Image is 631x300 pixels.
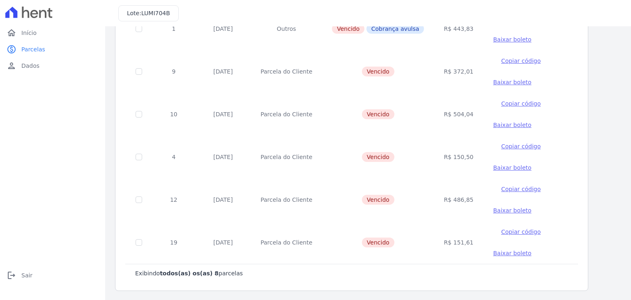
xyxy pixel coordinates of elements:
[21,45,45,53] span: Parcelas
[434,7,483,50] td: R$ 443,83
[366,24,424,34] span: Cobrança avulsa
[251,50,322,93] td: Parcela do Cliente
[127,9,170,18] h3: Lote:
[152,221,196,264] td: 19
[493,164,531,172] a: Baixar boleto
[493,36,531,43] span: Baixar boleto
[362,152,394,162] span: Vencido
[160,270,219,277] b: todos(as) os(as) 8
[196,178,251,221] td: [DATE]
[493,122,531,128] span: Baixar boleto
[493,78,531,86] a: Baixar boleto
[493,142,548,150] button: Copiar código
[434,178,483,221] td: R$ 486,85
[196,7,251,50] td: [DATE]
[362,67,394,76] span: Vencido
[7,28,16,38] i: home
[152,178,196,221] td: 12
[434,136,483,178] td: R$ 150,50
[152,93,196,136] td: 10
[3,267,102,284] a: logoutSair
[152,50,196,93] td: 9
[251,93,322,136] td: Parcela do Cliente
[493,228,548,236] button: Copiar código
[251,7,322,50] td: Outros
[7,61,16,71] i: person
[493,249,531,257] a: Baixar boleto
[493,79,531,85] span: Baixar boleto
[152,7,196,50] td: 1
[493,99,548,108] button: Copiar código
[135,269,243,277] p: Exibindo parcelas
[493,250,531,256] span: Baixar boleto
[7,44,16,54] i: paid
[21,271,32,279] span: Sair
[434,221,483,264] td: R$ 151,61
[332,24,364,34] span: Vencido
[501,100,541,107] span: Copiar código
[493,206,531,215] a: Baixar boleto
[196,93,251,136] td: [DATE]
[141,10,170,16] span: LUMI704B
[251,136,322,178] td: Parcela do Cliente
[196,136,251,178] td: [DATE]
[493,35,531,44] a: Baixar boleto
[493,121,531,129] a: Baixar boleto
[362,109,394,119] span: Vencido
[152,136,196,178] td: 4
[501,143,541,150] span: Copiar código
[434,93,483,136] td: R$ 504,04
[501,186,541,192] span: Copiar código
[7,270,16,280] i: logout
[493,207,531,214] span: Baixar boleto
[21,62,39,70] span: Dados
[501,58,541,64] span: Copiar código
[362,238,394,247] span: Vencido
[493,164,531,171] span: Baixar boleto
[251,221,322,264] td: Parcela do Cliente
[21,29,37,37] span: Início
[434,50,483,93] td: R$ 372,01
[3,41,102,58] a: paidParcelas
[3,25,102,41] a: homeInício
[501,228,541,235] span: Copiar código
[196,50,251,93] td: [DATE]
[196,221,251,264] td: [DATE]
[3,58,102,74] a: personDados
[493,57,548,65] button: Copiar código
[251,178,322,221] td: Parcela do Cliente
[362,195,394,205] span: Vencido
[493,185,548,193] button: Copiar código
